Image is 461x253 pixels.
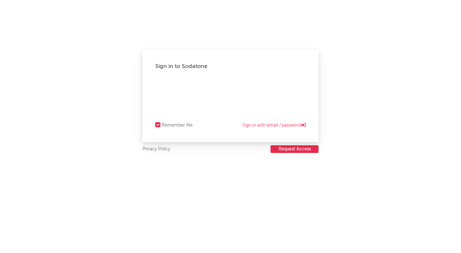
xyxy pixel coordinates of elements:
[271,145,319,153] button: Request Access
[242,122,306,129] a: Sign in with email / password
[162,122,193,129] div: Remember Me
[155,63,306,70] div: Sign in to Sodatone
[142,145,170,153] a: Privacy Policy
